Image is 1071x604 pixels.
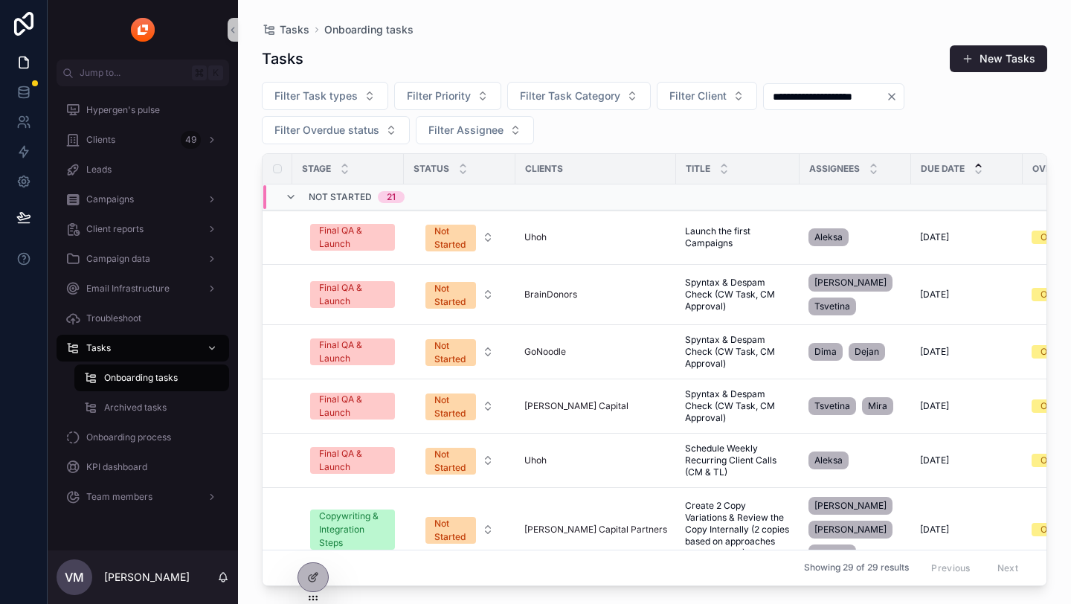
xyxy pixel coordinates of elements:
[524,289,577,301] span: BrainDonors
[57,335,229,362] a: Tasks
[524,346,566,358] a: GoNoodle
[86,134,115,146] span: Clients
[387,191,396,203] div: 21
[414,510,506,550] button: Select Button
[309,191,372,203] span: Not Started
[808,340,902,364] a: DimaDejan
[920,454,949,466] span: [DATE]
[507,82,651,110] button: Select Button
[86,104,160,116] span: Hypergen's pulse
[324,22,414,37] a: Onboarding tasks
[131,18,155,42] img: App logo
[104,372,178,384] span: Onboarding tasks
[57,483,229,510] a: Team members
[86,283,170,295] span: Email Infrastructure
[808,394,902,418] a: TsvetinaMira
[657,82,757,110] button: Select Button
[855,346,879,358] span: Dejan
[814,231,843,243] span: Aleksa
[814,277,887,289] span: [PERSON_NAME]
[524,231,547,243] a: Uhoh
[413,509,506,550] a: Select Button
[920,524,949,536] span: [DATE]
[814,500,887,512] span: [PERSON_NAME]
[920,454,1014,466] a: [DATE]
[524,454,667,466] a: Uhoh
[310,510,395,550] a: Copywriting & Integration Steps
[86,164,112,176] span: Leads
[104,570,190,585] p: [PERSON_NAME]
[86,461,147,473] span: KPI dashboard
[524,346,667,358] a: GoNoodle
[524,454,547,466] a: Uhoh
[262,82,388,110] button: Select Button
[416,116,534,144] button: Select Button
[808,271,902,318] a: [PERSON_NAME]Tsvetina
[319,393,386,420] div: Final QA & Launch
[414,332,506,372] button: Select Button
[394,82,501,110] button: Select Button
[525,163,563,175] span: Clients
[524,231,667,243] a: Uhoh
[74,394,229,421] a: Archived tasks
[814,400,850,412] span: Tsvetina
[413,331,506,373] a: Select Button
[319,224,386,251] div: Final QA & Launch
[524,524,667,536] a: [PERSON_NAME] Capital Partners
[262,48,303,69] h1: Tasks
[57,454,229,481] a: KPI dashboard
[685,388,791,424] a: Spyntax & Despam Check (CW Task, CM Approval)
[210,67,222,79] span: K
[524,400,628,412] span: [PERSON_NAME] Capital
[434,448,467,475] div: Not Started
[920,400,1014,412] a: [DATE]
[814,524,887,536] span: [PERSON_NAME]
[434,393,467,420] div: Not Started
[319,338,386,365] div: Final QA & Launch
[319,447,386,474] div: Final QA & Launch
[685,277,791,312] a: Spyntax & Despam Check (CW Task, CM Approval)
[413,440,506,481] a: Select Button
[524,400,667,412] a: [PERSON_NAME] Capital
[310,224,395,251] a: Final QA & Launch
[685,500,791,559] a: Create 2 Copy Variations & Review the Copy Internally (2 copies based on approaches MANDATORY)
[685,225,791,249] span: Launch the first Campaigns
[809,163,860,175] span: Assignees
[57,424,229,451] a: Onboarding process
[814,301,850,312] span: Tsvetina
[280,22,309,37] span: Tasks
[302,163,331,175] span: Stage
[310,281,395,308] a: Final QA & Launch
[414,386,506,426] button: Select Button
[428,123,504,138] span: Filter Assignee
[920,346,949,358] span: [DATE]
[86,253,150,265] span: Campaign data
[57,216,229,242] a: Client reports
[414,217,506,257] button: Select Button
[319,510,386,550] div: Copywriting & Integration Steps
[434,517,467,544] div: Not Started
[920,524,1014,536] a: [DATE]
[414,440,506,481] button: Select Button
[57,97,229,123] a: Hypergen's pulse
[57,156,229,183] a: Leads
[434,282,467,309] div: Not Started
[57,245,229,272] a: Campaign data
[86,431,171,443] span: Onboarding process
[80,67,186,79] span: Jump to...
[274,123,379,138] span: Filter Overdue status
[686,163,710,175] span: Title
[685,443,791,478] a: Schedule Weekly Recurring Client Calls (CM & TL)
[262,22,309,37] a: Tasks
[920,289,949,301] span: [DATE]
[413,216,506,258] a: Select Button
[920,400,949,412] span: [DATE]
[685,334,791,370] a: Spyntax & Despam Check (CW Task, CM Approval)
[310,447,395,474] a: Final QA & Launch
[262,116,410,144] button: Select Button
